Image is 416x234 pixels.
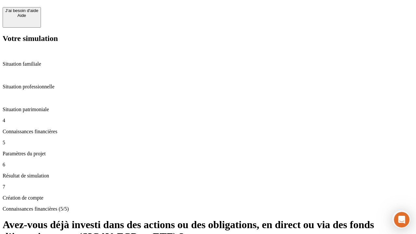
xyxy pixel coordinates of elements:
p: 4 [3,118,413,123]
p: Création de compte [3,195,413,201]
p: Résultat de simulation [3,173,413,179]
div: J’ai besoin d'aide [5,8,38,13]
p: Situation patrimoniale [3,107,413,112]
iframe: Intercom live chat [394,212,409,227]
p: 6 [3,162,413,168]
p: Connaissances financières [3,129,413,135]
p: Situation familiale [3,61,413,67]
p: Situation professionnelle [3,84,413,90]
button: J’ai besoin d'aideAide [3,7,41,28]
p: 5 [3,140,413,146]
div: Aide [5,13,38,18]
p: Connaissances financières (5/5) [3,206,413,212]
p: Paramètres du projet [3,151,413,157]
iframe: Intercom live chat discovery launcher [392,210,410,228]
p: 7 [3,184,413,190]
h2: Votre simulation [3,34,413,43]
